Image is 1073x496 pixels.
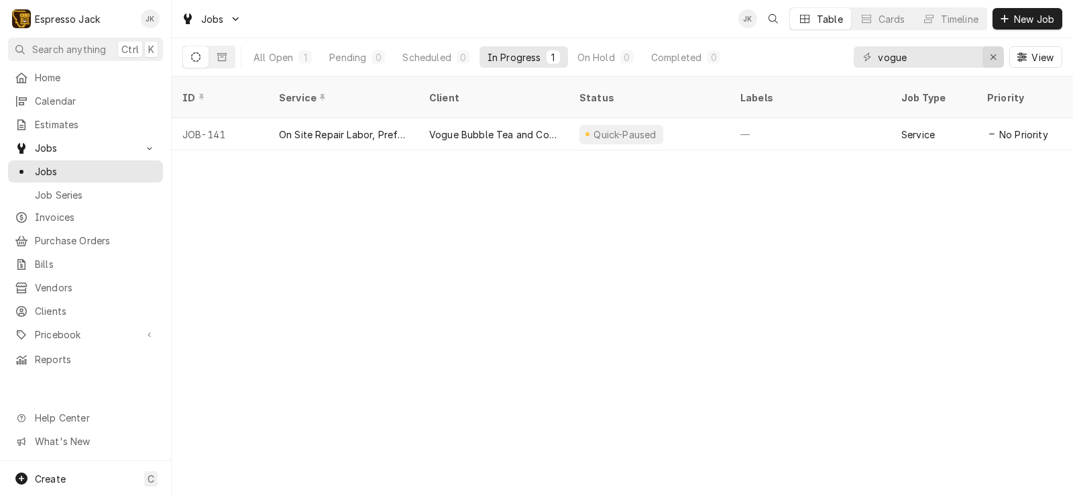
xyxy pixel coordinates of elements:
span: Jobs [35,141,136,155]
span: Invoices [35,210,156,224]
button: New Job [993,8,1062,30]
span: Reports [35,352,156,366]
a: Go to Jobs [8,137,163,159]
span: Estimates [35,117,156,132]
button: Search anythingCtrlK [8,38,163,61]
span: Calendar [35,94,156,108]
a: Home [8,66,163,89]
a: Go to What's New [8,430,163,452]
div: Scheduled [402,50,451,64]
div: Service [279,91,405,105]
span: Purchase Orders [35,234,156,248]
div: Jack Kehoe's Avatar [141,9,160,28]
div: All Open [253,50,293,64]
div: Client [429,91,555,105]
div: Pending [329,50,366,64]
span: No Priority [999,128,1048,142]
span: Pricebook [35,328,136,342]
div: JK [738,9,757,28]
div: Completed [651,50,701,64]
a: Go to Help Center [8,407,163,429]
button: Erase input [982,46,1004,68]
a: Invoices [8,206,163,228]
span: Clients [35,304,156,318]
span: Jobs [35,164,156,179]
a: Go to Pricebook [8,324,163,346]
div: Quick-Paused [592,128,658,142]
div: ID [182,91,255,105]
input: Keyword search [878,46,978,68]
span: Bills [35,257,156,271]
span: K [148,42,154,56]
div: In Progress [488,50,541,64]
a: Reports [8,348,163,370]
span: New Job [1011,12,1057,26]
div: 0 [623,50,631,64]
span: Ctrl [121,42,139,56]
span: View [1029,50,1056,64]
span: C [148,472,154,486]
span: Vendors [35,281,156,295]
a: Estimates [8,113,163,136]
div: JK [141,9,160,28]
div: Job Type [901,91,966,105]
span: What's New [35,434,155,448]
div: 0 [374,50,382,64]
div: Timeline [941,12,978,26]
a: Job Series [8,184,163,206]
div: Status [579,91,716,105]
a: Vendors [8,277,163,299]
div: Service [901,128,935,142]
span: Job Series [35,188,156,202]
div: 0 [710,50,718,64]
a: Clients [8,300,163,322]
div: — [730,118,891,150]
a: Go to Jobs [176,8,247,30]
span: Search anything [32,42,106,56]
a: Bills [8,253,163,275]
a: Jobs [8,160,163,183]
div: JOB-141 [172,118,268,150]
div: Cards [879,12,905,26]
div: Espresso Jack [35,12,100,26]
div: 0 [459,50,467,64]
span: Jobs [201,12,224,26]
div: Vogue Bubble Tea and Coffee Bar [429,128,558,142]
div: Table [817,12,843,26]
a: Purchase Orders [8,230,163,252]
button: Open search [763,8,784,30]
span: Help Center [35,411,155,425]
div: Jack Kehoe's Avatar [738,9,757,28]
button: View [1009,46,1062,68]
div: Priority [987,91,1060,105]
div: On Site Repair Labor, Prefered Rate, Regular Hours [279,128,408,142]
div: 1 [549,50,557,64]
div: 1 [301,50,309,64]
div: E [12,9,31,28]
span: Home [35,70,156,85]
div: Labels [740,91,880,105]
div: On Hold [577,50,615,64]
span: Create [35,473,66,485]
div: Espresso Jack's Avatar [12,9,31,28]
a: Calendar [8,90,163,112]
